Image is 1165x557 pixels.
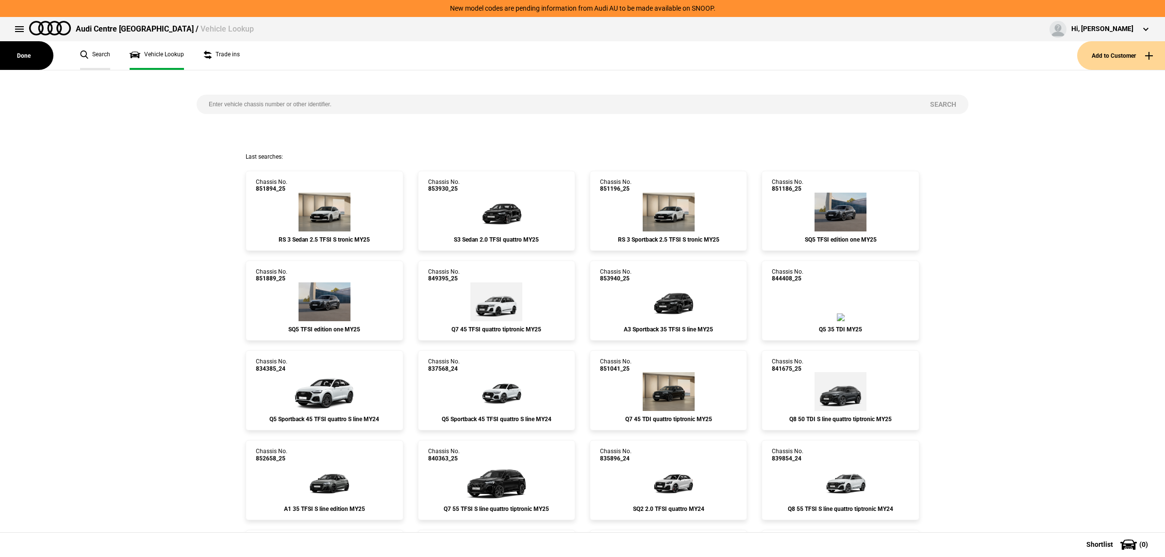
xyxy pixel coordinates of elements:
[200,24,254,33] span: Vehicle Lookup
[428,326,565,333] div: Q7 45 TFSI quattro tiptronic MY25
[600,455,632,462] span: 835896_24
[600,236,737,243] div: RS 3 Sportback 2.5 TFSI S tronic MY25
[600,416,737,423] div: Q7 45 TDI quattro tiptronic MY25
[772,179,803,193] div: Chassis No.
[428,358,460,372] div: Chassis No.
[772,236,909,243] div: SQ5 TFSI edition one MY25
[815,193,866,231] img: Audi_GUBS5Y_25LE_GX_6Y6Y_PAH_6FJ_53D_(Nadin:_53D_6FJ_C56_PAH)_ext.png
[428,236,565,243] div: S3 Sedan 2.0 TFSI quattro MY25
[428,448,460,462] div: Chassis No.
[812,462,870,501] img: Audi_4MT0X2_24_EI_2Y2Y_MP_PAH_3S2_(Nadin:_3S2_6FJ_C87_PAH_YJZ)_ext.png
[467,193,526,231] img: Audi_8YMS5Y_25_EI_0E0E_6FA_C2T_0P6_4ZP_WXD_PYH_4GF_PG6_(Nadin:_0P6_4GF_4ZP_6FA_C2T_C56_PG6_PYH_S7...
[290,372,359,411] img: Audi_FYTC3Y_24_EI_2Y2Y_4ZD_(Nadin:_4ZD_6FJ_C50_WQS)_ext.png
[1072,532,1165,557] button: Shortlist(0)
[815,372,866,411] img: Audi_4MT0N2_25_EI_6Y6Y_PAH_3S2_6FJ_(Nadin:_3S2_6FJ_C90_PAH)_ext.png
[837,313,845,321] img: Audi_FYGBJG_25_YM_A2A2__(Nadin:_C52)_ext.png
[130,41,184,70] a: Vehicle Lookup
[256,326,393,333] div: SQ5 TFSI edition one MY25
[772,185,803,192] span: 851186_25
[256,455,287,462] span: 852658_25
[643,372,695,411] img: Audi_4MQAB2_25_MP_0E0E_3FU_WA9_PAH_F72_(Nadin:_3FU_C95_F72_PAH_WA9)_ext.png
[772,455,803,462] span: 839854_24
[918,95,968,114] button: Search
[203,41,240,70] a: Trade ins
[428,179,460,193] div: Chassis No.
[256,365,287,372] span: 834385_24
[1071,24,1133,34] div: Hi, [PERSON_NAME]
[197,95,918,114] input: Enter vehicle chassis number or other identifier.
[29,21,71,35] img: audi.png
[256,236,393,243] div: RS 3 Sedan 2.5 TFSI S tronic MY25
[428,275,460,282] span: 849395_25
[256,275,287,282] span: 851889_25
[428,268,460,282] div: Chassis No.
[256,358,287,372] div: Chassis No.
[1139,541,1148,548] span: ( 0 )
[772,365,803,372] span: 841675_25
[1086,541,1113,548] span: Shortlist
[772,506,909,512] div: Q8 55 TFSI S line quattro tiptronic MY24
[772,448,803,462] div: Chassis No.
[428,365,460,372] span: 837568_24
[462,462,531,501] img: Audi_4MQCX2_25_EI_0E0E_MP_WC7_(Nadin:_54K_C90_PAH_S37_S9S_WC7)_ext.png
[600,358,632,372] div: Chassis No.
[246,153,283,160] span: Last searches:
[600,365,632,372] span: 851041_25
[600,275,632,282] span: 853940_25
[299,193,350,231] img: Audi_8YMRWY_25_QH_Z9Z9_5MB_64U_(Nadin:_5MB_64U_C48)_ext.png
[299,282,350,321] img: Audi_GUBS5Y_25LE_GX_6Y6Y_PAH_6FJ_53D_(Nadin:_53D_6FJ_C56_PAH)_ext.png
[772,275,803,282] span: 844408_25
[256,506,393,512] div: A1 35 TFSI S line edition MY25
[256,268,287,282] div: Chassis No.
[1077,41,1165,70] button: Add to Customer
[76,24,254,34] div: Audi Centre [GEOGRAPHIC_DATA] /
[600,448,632,462] div: Chassis No.
[643,193,695,231] img: Audi_8YFRWY_25_QH_Z9Z9_5MB_64U_(Nadin:_5MB_64U_C48)_ext.png
[428,185,460,192] span: 853930_25
[256,185,287,192] span: 851894_25
[428,416,565,423] div: Q5 Sportback 45 TFSI quattro S line MY24
[256,416,393,423] div: Q5 Sportback 45 TFSI quattro S line MY24
[772,416,909,423] div: Q8 50 TDI S line quattro tiptronic MY25
[295,462,353,501] img: Audi_GBACHG_25_ZV_Z70E_PS1_WA9_WBX_6H4_PX2_2Z7_6FB_C5Q_N2T_(Nadin:_2Z7_6FB_6H4_C43_C5Q_N2T_PS1_PX...
[639,282,698,321] img: Audi_8YFCYG_25_EI_0E0E_WBX_3L5_WXC_WXC-1_PWL_PY5_PYY_U35_(Nadin:_3L5_C56_PWL_PY5_PYY_U35_WBX_WXC)...
[80,41,110,70] a: Search
[772,326,909,333] div: Q5 35 TDI MY25
[772,268,803,282] div: Chassis No.
[600,326,737,333] div: A3 Sportback 35 TFSI S line MY25
[772,358,803,372] div: Chassis No.
[600,179,632,193] div: Chassis No.
[600,506,737,512] div: SQ2 2.0 TFSI quattro MY24
[467,372,526,411] img: Audi_FYTC3Y_24_EI_2Y2Y_4ZD_QQ2_45I_WXE_6FJ_WQS_PX6_X8C_(Nadin:_45I_4ZD_6FJ_C50_PX6_QQ2_WQS_WXE)_e...
[600,185,632,192] span: 851196_25
[428,506,565,512] div: Q7 55 TFSI S line quattro tiptronic MY25
[470,282,522,321] img: Audi_4MQAI1_25_MP_2Y2Y_3FU_WA9_PAH_F72_(Nadin:_3FU_C93_F72_PAH_WA9)_ext.png
[256,448,287,462] div: Chassis No.
[428,455,460,462] span: 840363_25
[256,179,287,193] div: Chassis No.
[600,268,632,282] div: Chassis No.
[639,462,698,501] img: Audi_GAGS3Y_24_EI_Z9Z9_PAI_U80_3FB_(Nadin:_3FB_C42_PAI_U80)_ext.png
